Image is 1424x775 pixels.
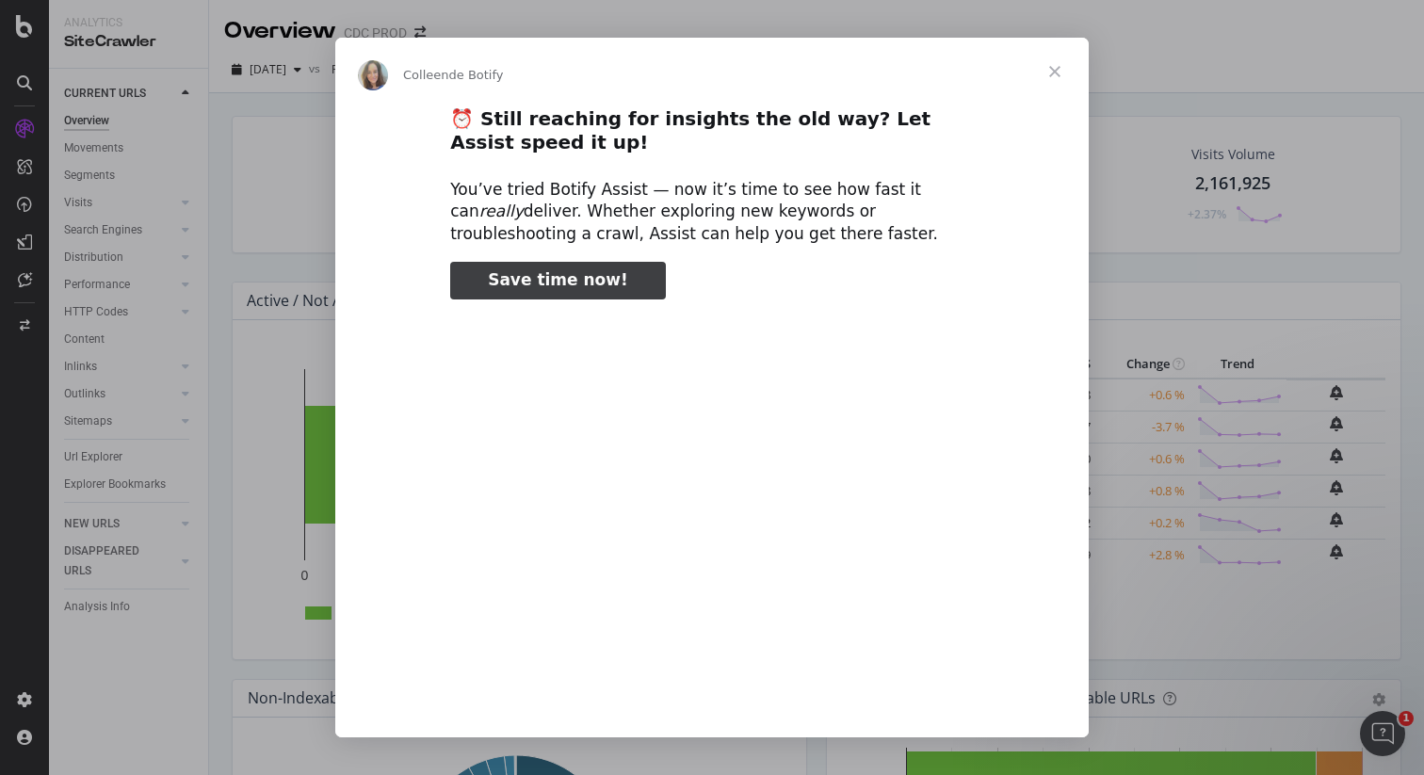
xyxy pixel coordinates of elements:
span: de Botify [449,68,504,82]
span: Colleen [403,68,449,82]
span: Save time now! [488,270,628,289]
span: Fermer [1021,38,1089,105]
a: Save time now! [450,262,666,299]
img: Profile image for Colleen [358,60,388,90]
i: really [479,202,524,220]
h2: ⏰ Still reaching for insights the old way? Let Assist speed it up! [450,106,974,165]
div: You’ve tried Botify Assist — now it’s time to see how fast it can deliver. Whether exploring new ... [450,179,974,246]
video: Regarder la vidéo [319,315,1105,708]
